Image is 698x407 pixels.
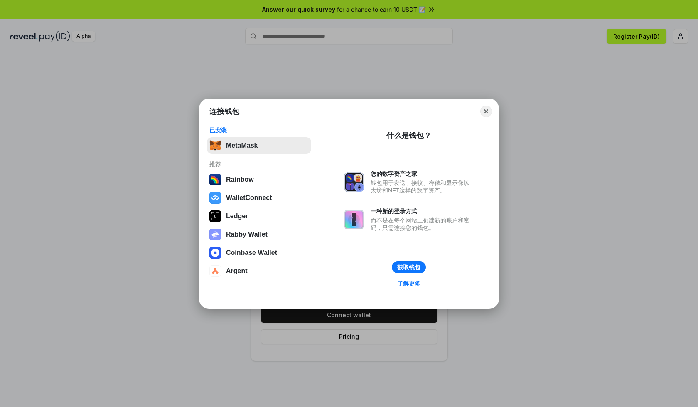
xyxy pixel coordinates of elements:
[226,249,277,257] div: Coinbase Wallet
[392,261,426,273] button: 获取钱包
[207,190,311,206] button: WalletConnect
[209,229,221,240] img: svg+xml,%3Csvg%20xmlns%3D%22http%3A%2F%2Fwww.w3.org%2F2000%2Fsvg%22%20fill%3D%22none%22%20viewBox...
[207,137,311,154] button: MetaMask
[209,265,221,277] img: svg+xml,%3Csvg%20width%3D%2228%22%20height%3D%2228%22%20viewBox%3D%220%200%2028%2028%22%20fill%3D...
[397,280,420,287] div: 了解更多
[207,208,311,224] button: Ledger
[209,106,239,116] h1: 连接钱包
[207,226,311,243] button: Rabby Wallet
[480,106,492,117] button: Close
[226,142,258,149] div: MetaMask
[344,172,364,192] img: svg+xml,%3Csvg%20xmlns%3D%22http%3A%2F%2Fwww.w3.org%2F2000%2Fsvg%22%20fill%3D%22none%22%20viewBox...
[226,267,248,275] div: Argent
[207,171,311,188] button: Rainbow
[207,263,311,279] button: Argent
[209,126,309,134] div: 已安装
[344,210,364,229] img: svg+xml,%3Csvg%20xmlns%3D%22http%3A%2F%2Fwww.w3.org%2F2000%2Fsvg%22%20fill%3D%22none%22%20viewBox...
[226,176,254,183] div: Rainbow
[371,207,474,215] div: 一种新的登录方式
[209,174,221,185] img: svg+xml,%3Csvg%20width%3D%22120%22%20height%3D%22120%22%20viewBox%3D%220%200%20120%20120%22%20fil...
[209,192,221,204] img: svg+xml,%3Csvg%20width%3D%2228%22%20height%3D%2228%22%20viewBox%3D%220%200%2028%2028%22%20fill%3D...
[371,179,474,194] div: 钱包用于发送、接收、存储和显示像以太坊和NFT这样的数字资产。
[386,131,431,141] div: 什么是钱包？
[371,217,474,232] div: 而不是在每个网站上创建新的账户和密码，只需连接您的钱包。
[371,170,474,178] div: 您的数字资产之家
[226,212,248,220] div: Ledger
[209,247,221,259] img: svg+xml,%3Csvg%20width%3D%2228%22%20height%3D%2228%22%20viewBox%3D%220%200%2028%2028%22%20fill%3D...
[209,160,309,168] div: 推荐
[209,140,221,151] img: svg+xml,%3Csvg%20fill%3D%22none%22%20height%3D%2233%22%20viewBox%3D%220%200%2035%2033%22%20width%...
[226,231,268,238] div: Rabby Wallet
[397,264,420,271] div: 获取钱包
[207,244,311,261] button: Coinbase Wallet
[226,194,272,202] div: WalletConnect
[392,278,425,289] a: 了解更多
[209,210,221,222] img: svg+xml,%3Csvg%20xmlns%3D%22http%3A%2F%2Fwww.w3.org%2F2000%2Fsvg%22%20width%3D%2228%22%20height%3...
